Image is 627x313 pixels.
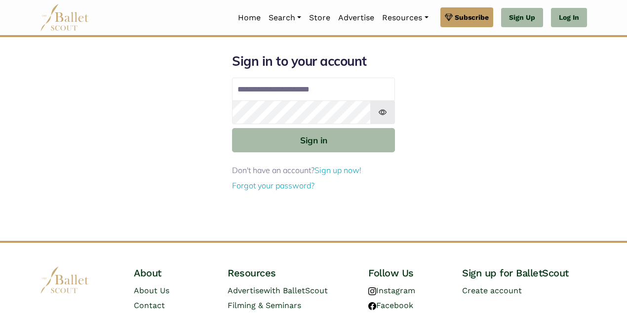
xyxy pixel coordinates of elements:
a: Instagram [368,286,415,295]
h4: Sign up for BalletScout [462,267,587,279]
a: Contact [134,301,165,310]
a: Store [305,7,334,28]
a: Facebook [368,301,413,310]
a: Advertisewith BalletScout [228,286,328,295]
h4: Resources [228,267,353,279]
h4: About [134,267,212,279]
a: Search [265,7,305,28]
h4: Follow Us [368,267,446,279]
a: Create account [462,286,522,295]
a: Subscribe [440,7,493,27]
p: Don't have an account? [232,164,395,177]
span: with BalletScout [264,286,328,295]
a: Sign Up [501,8,543,28]
a: Advertise [334,7,378,28]
a: Filming & Seminars [228,301,301,310]
h1: Sign in to your account [232,53,395,70]
a: About Us [134,286,169,295]
button: Sign in [232,128,395,152]
a: Resources [378,7,432,28]
a: Sign up now! [314,165,361,175]
img: facebook logo [368,302,376,310]
a: Log In [551,8,587,28]
img: instagram logo [368,287,376,295]
img: logo [40,267,89,294]
img: gem.svg [445,12,453,23]
a: Forgot your password? [232,180,314,190]
a: Home [234,7,265,28]
span: Subscribe [455,12,489,23]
